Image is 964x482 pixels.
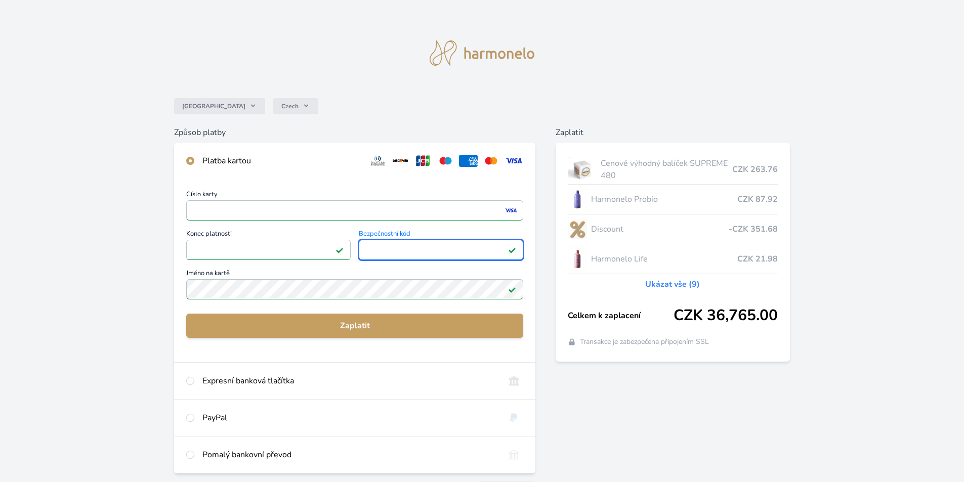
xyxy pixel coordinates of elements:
[182,102,245,110] span: [GEOGRAPHIC_DATA]
[508,246,516,254] img: Platné pole
[174,98,265,114] button: [GEOGRAPHIC_DATA]
[729,223,778,235] span: -CZK 351.68
[202,449,496,461] div: Pomalý bankovní převod
[459,155,478,167] img: amex.svg
[505,375,523,387] img: onlineBanking_CZ.svg
[580,337,709,347] span: Transakce je zabezpečena připojením SSL
[186,231,351,240] span: Konec platnosti
[505,412,523,424] img: paypal.svg
[281,102,299,110] span: Czech
[363,243,519,257] iframe: Iframe pro bezpečnostní kód
[482,155,500,167] img: mc.svg
[508,285,516,293] img: Platné pole
[732,163,778,176] span: CZK 263.76
[273,98,318,114] button: Czech
[191,243,346,257] iframe: Iframe pro datum vypršení platnosti
[505,449,523,461] img: bankTransfer_IBAN.svg
[591,253,737,265] span: Harmonelo Life
[601,157,732,182] span: Cenově výhodný balíček SUPREME 480
[191,203,519,217] iframe: Iframe pro číslo karty
[568,187,587,212] img: CLEAN_PROBIO_se_stinem_x-lo.jpg
[568,216,587,242] img: discount-lo.png
[368,155,387,167] img: diners.svg
[186,279,523,299] input: Jméno na kartěPlatné pole
[568,246,587,272] img: CLEAN_LIFE_se_stinem_x-lo.jpg
[674,306,778,325] span: CZK 36,765.00
[414,155,433,167] img: jcb.svg
[436,155,455,167] img: maestro.svg
[430,40,535,66] img: logo.svg
[568,157,597,182] img: supreme.jpg
[505,155,523,167] img: visa.svg
[186,314,523,338] button: Zaplatit
[186,191,523,200] span: Číslo karty
[202,412,496,424] div: PayPal
[591,193,737,205] span: Harmonelo Probio
[359,231,523,240] span: Bezpečnostní kód
[645,278,700,290] a: Ukázat vše (9)
[737,193,778,205] span: CZK 87.92
[174,126,535,139] h6: Způsob platby
[194,320,515,332] span: Zaplatit
[202,155,360,167] div: Platba kartou
[391,155,410,167] img: discover.svg
[556,126,790,139] h6: Zaplatit
[737,253,778,265] span: CZK 21.98
[336,246,344,254] img: Platné pole
[504,206,518,215] img: visa
[568,310,674,322] span: Celkem k zaplacení
[186,270,523,279] span: Jméno na kartě
[591,223,729,235] span: Discount
[202,375,496,387] div: Expresní banková tlačítka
